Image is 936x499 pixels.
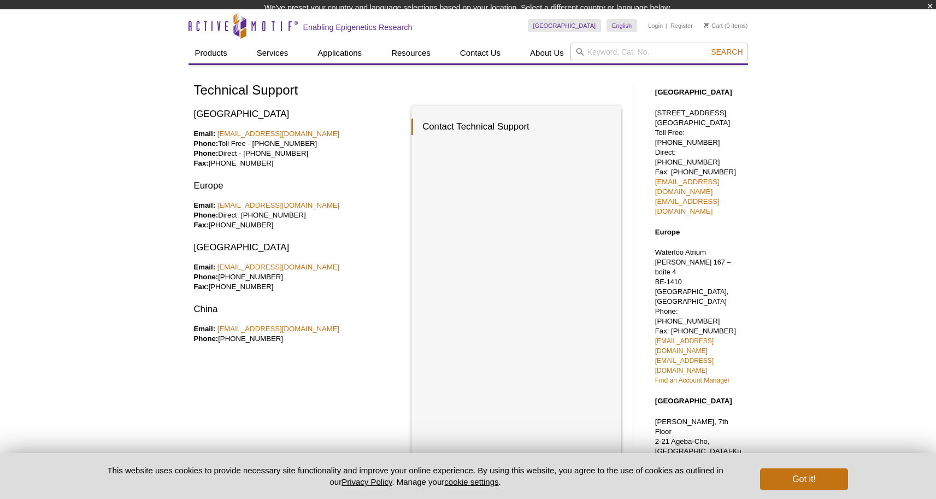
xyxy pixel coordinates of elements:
strong: [GEOGRAPHIC_DATA] [655,397,732,405]
h2: Enabling Epigenetics Research [303,22,413,32]
strong: Fax: [194,159,209,167]
p: This website uses cookies to provide necessary site functionality and improve your online experie... [89,465,743,488]
a: English [607,19,637,32]
strong: Email: [194,263,216,271]
a: Register [670,22,693,30]
strong: [GEOGRAPHIC_DATA] [655,88,732,96]
img: Your Cart [704,22,709,28]
a: [EMAIL_ADDRESS][DOMAIN_NAME] [217,130,340,138]
a: Find an Account Manager [655,377,730,384]
button: cookie settings [444,477,498,486]
span: [PERSON_NAME] 167 – boîte 4 BE-1410 [GEOGRAPHIC_DATA], [GEOGRAPHIC_DATA] [655,259,731,306]
strong: Phone: [194,139,219,148]
strong: Fax: [194,221,209,229]
strong: Phone: [194,273,219,281]
span: Search [711,48,743,56]
p: [PHONE_NUMBER] [PHONE_NUMBER] [194,262,404,292]
a: [EMAIL_ADDRESS][DOMAIN_NAME] [655,178,720,196]
a: Privacy Policy [342,477,392,486]
a: [EMAIL_ADDRESS][DOMAIN_NAME] [217,201,340,209]
a: Products [189,43,234,63]
p: [STREET_ADDRESS] [GEOGRAPHIC_DATA] Toll Free: [PHONE_NUMBER] Direct: [PHONE_NUMBER] Fax: [PHONE_N... [655,108,743,216]
h3: [GEOGRAPHIC_DATA] [194,241,404,254]
button: Got it! [760,468,847,490]
a: [GEOGRAPHIC_DATA] [528,19,602,32]
a: About Us [523,43,570,63]
strong: Europe [655,228,680,236]
a: [EMAIL_ADDRESS][DOMAIN_NAME] [655,197,720,215]
li: (0 items) [704,19,748,32]
a: Contact Us [454,43,507,63]
img: Change Here [504,8,533,34]
h3: Contact Technical Support [411,119,610,135]
h1: Technical Support [194,83,622,99]
strong: Email: [194,130,216,138]
a: [EMAIL_ADDRESS][DOMAIN_NAME] [655,357,714,374]
strong: Fax: [194,283,209,291]
a: Resources [385,43,437,63]
strong: Email: [194,201,216,209]
h3: Europe [194,179,404,192]
a: [EMAIL_ADDRESS][DOMAIN_NAME] [655,337,714,355]
strong: Phone: [194,149,219,157]
button: Search [708,47,746,57]
li: | [666,19,668,32]
h3: China [194,303,404,316]
h3: [GEOGRAPHIC_DATA] [194,108,404,121]
p: Direct: [PHONE_NUMBER] [PHONE_NUMBER] [194,201,404,230]
a: Services [250,43,295,63]
strong: Phone: [194,334,219,343]
p: Toll Free - [PHONE_NUMBER] Direct - [PHONE_NUMBER] [PHONE_NUMBER] [194,129,404,168]
strong: Phone: [194,211,219,219]
p: Waterloo Atrium Phone: [PHONE_NUMBER] Fax: [PHONE_NUMBER] [655,248,743,385]
p: [PHONE_NUMBER] [194,324,404,344]
input: Keyword, Cat. No. [570,43,748,61]
a: [EMAIL_ADDRESS][DOMAIN_NAME] [217,263,340,271]
a: [EMAIL_ADDRESS][DOMAIN_NAME] [217,325,340,333]
a: Cart [704,22,723,30]
a: Login [648,22,663,30]
a: Applications [311,43,368,63]
strong: Email: [194,325,216,333]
